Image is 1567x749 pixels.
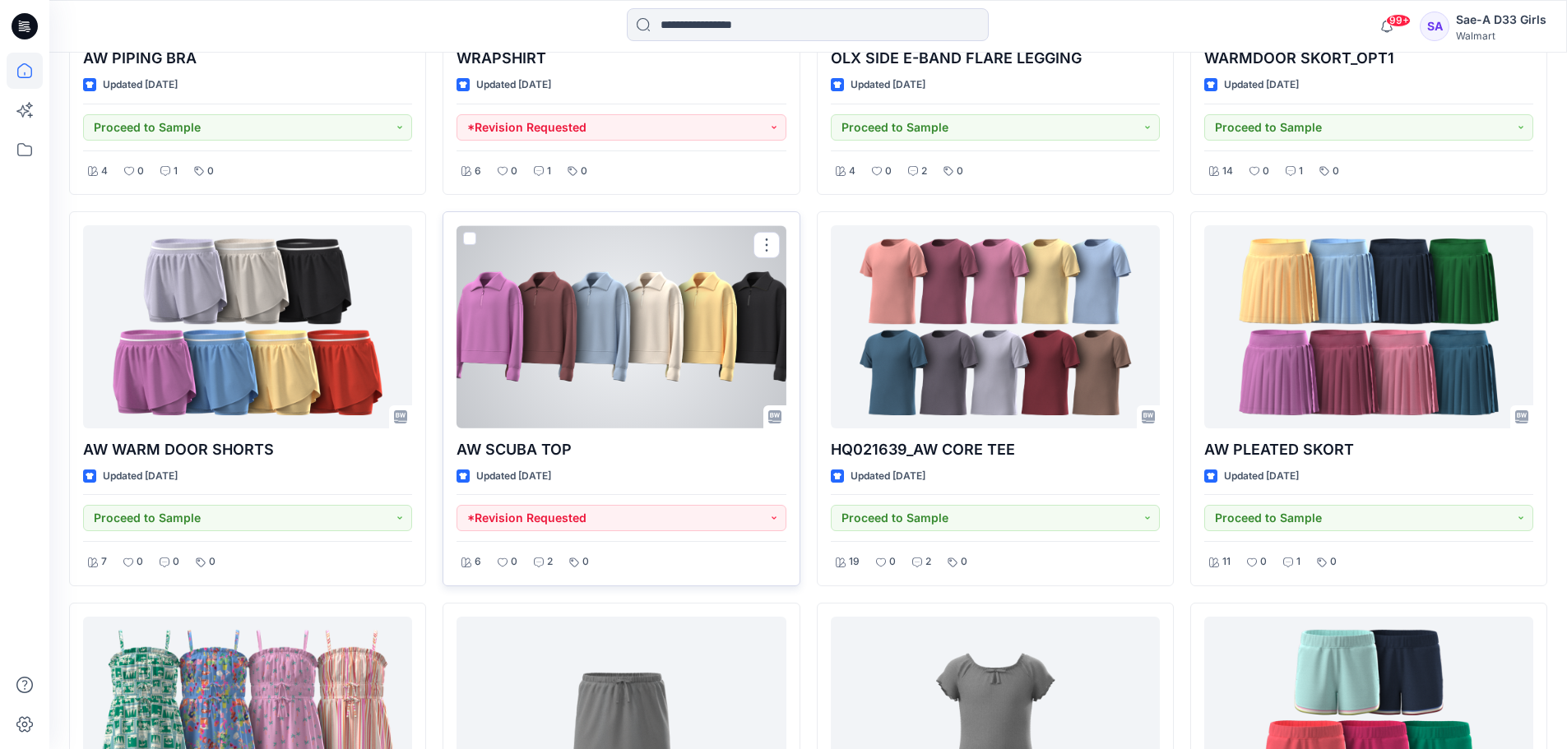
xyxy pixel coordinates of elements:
p: 0 [885,163,892,180]
p: 4 [849,163,855,180]
p: 2 [547,553,553,571]
p: 0 [137,163,144,180]
p: Updated [DATE] [476,76,551,94]
p: AW SCUBA TOP [457,438,786,461]
p: 0 [1330,553,1337,571]
p: 0 [957,163,963,180]
p: 1 [1296,553,1300,571]
a: AW SCUBA TOP [457,225,786,428]
p: 1 [174,163,178,180]
p: 1 [547,163,551,180]
p: 0 [889,553,896,571]
p: 0 [209,553,216,571]
p: 0 [582,553,589,571]
a: AW WARM DOOR SHORTS [83,225,412,428]
p: AW PLEATED SKORT [1204,438,1533,461]
p: 0 [1263,163,1269,180]
div: SA [1420,12,1449,41]
p: 0 [961,553,967,571]
p: 6 [475,163,481,180]
div: Sae-A D33 Girls [1456,10,1546,30]
p: 19 [849,553,860,571]
p: WRAPSHIRT [457,47,786,70]
a: AW PLEATED SKORT [1204,225,1533,428]
p: 2 [925,553,931,571]
p: 0 [511,163,517,180]
span: 99+ [1386,14,1411,27]
p: 0 [581,163,587,180]
p: 14 [1222,163,1233,180]
p: 1 [1299,163,1303,180]
p: AW WARM DOOR SHORTS [83,438,412,461]
p: Updated [DATE] [476,468,551,485]
p: Updated [DATE] [103,468,178,485]
p: Updated [DATE] [851,76,925,94]
p: 2 [921,163,927,180]
p: HQ021639_AW CORE TEE [831,438,1160,461]
p: AW PIPING BRA [83,47,412,70]
p: 0 [511,553,517,571]
p: 11 [1222,553,1231,571]
a: HQ021639_AW CORE TEE [831,225,1160,428]
p: Updated [DATE] [103,76,178,94]
p: 0 [207,163,214,180]
p: OLX SIDE E-BAND FLARE LEGGING [831,47,1160,70]
p: Updated [DATE] [1224,468,1299,485]
div: Walmart [1456,30,1546,42]
p: WARMDOOR SKORT_OPT1 [1204,47,1533,70]
p: Updated [DATE] [1224,76,1299,94]
p: 4 [101,163,108,180]
p: Updated [DATE] [851,468,925,485]
p: 0 [173,553,179,571]
p: 7 [101,553,107,571]
p: 0 [137,553,143,571]
p: 0 [1260,553,1267,571]
p: 0 [1333,163,1339,180]
p: 6 [475,553,481,571]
